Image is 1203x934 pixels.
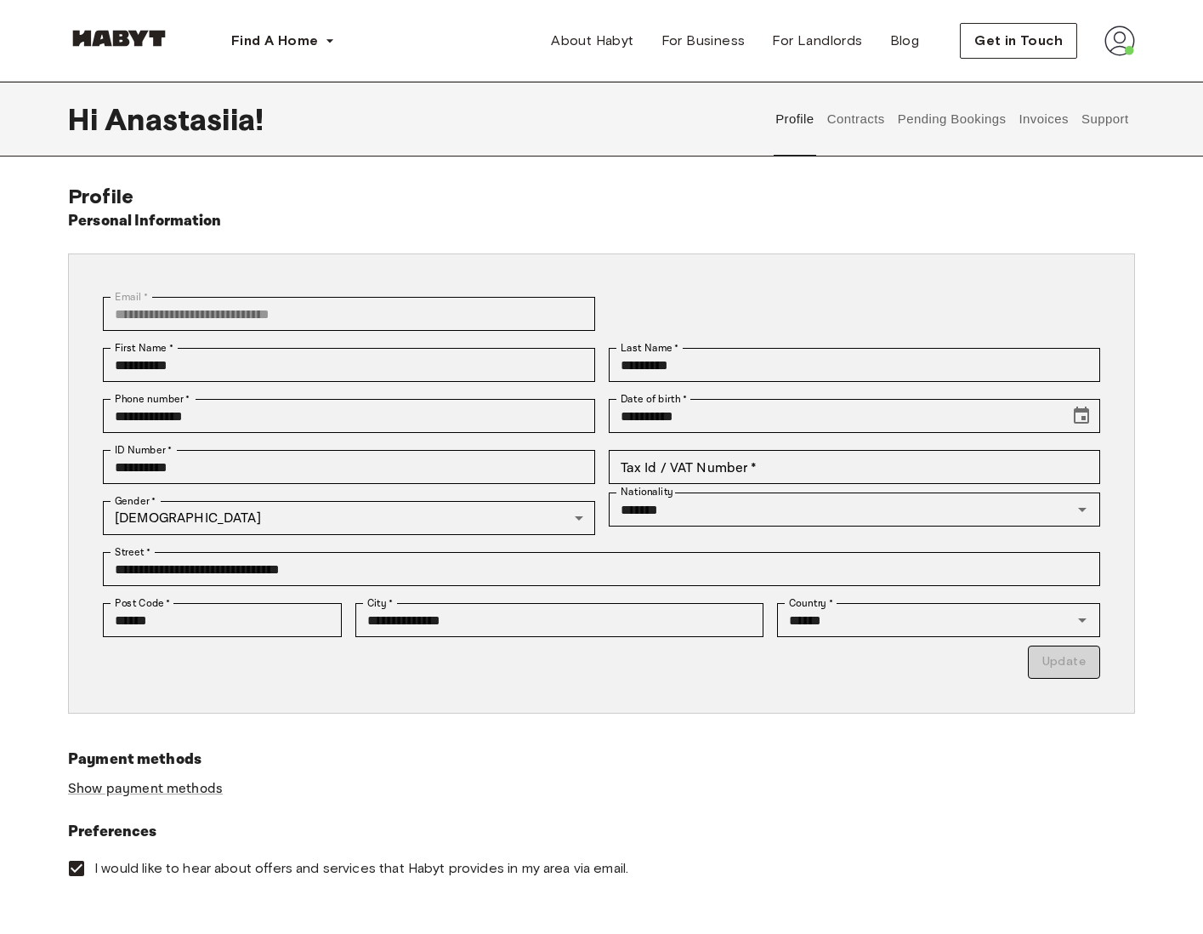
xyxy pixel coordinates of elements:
[115,391,190,407] label: Phone number
[68,780,223,798] a: Show payment methods
[115,493,156,509] label: Gender
[1079,82,1131,157] button: Support
[1064,399,1098,433] button: Choose date, selected date is Nov 1, 1996
[789,595,833,611] label: Country
[115,595,171,611] label: Post Code
[1104,26,1135,56] img: avatar
[774,82,817,157] button: Profile
[1070,608,1094,632] button: Open
[1070,498,1094,521] button: Open
[537,24,647,58] a: About Habyt
[960,23,1077,59] button: Get in Touch
[758,24,876,58] a: For Landlords
[103,297,595,331] div: You can't change your email address at the moment. Please reach out to customer support in case y...
[115,442,172,458] label: ID Number
[877,24,933,58] a: Blog
[621,340,679,356] label: Last Name
[218,24,349,58] button: Find A Home
[94,859,628,878] span: I would like to hear about offers and services that Habyt provides in my area via email.
[68,820,1135,844] h6: Preferences
[115,340,173,356] label: First Name
[551,31,633,51] span: About Habyt
[115,289,148,305] label: Email
[621,391,687,407] label: Date of birth
[769,82,1135,157] div: user profile tabs
[661,31,746,51] span: For Business
[1017,82,1070,157] button: Invoices
[68,101,105,137] span: Hi
[890,31,920,51] span: Blog
[68,748,1135,772] h6: Payment methods
[103,501,595,535] div: [DEMOGRAPHIC_DATA]
[825,82,887,157] button: Contracts
[68,30,170,47] img: Habyt
[974,31,1063,51] span: Get in Touch
[621,485,673,499] label: Nationality
[105,101,264,137] span: Anastasiia !
[772,31,862,51] span: For Landlords
[68,209,222,233] h6: Personal Information
[367,595,394,611] label: City
[68,184,133,208] span: Profile
[648,24,759,58] a: For Business
[895,82,1008,157] button: Pending Bookings
[231,31,318,51] span: Find A Home
[115,544,150,560] label: Street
